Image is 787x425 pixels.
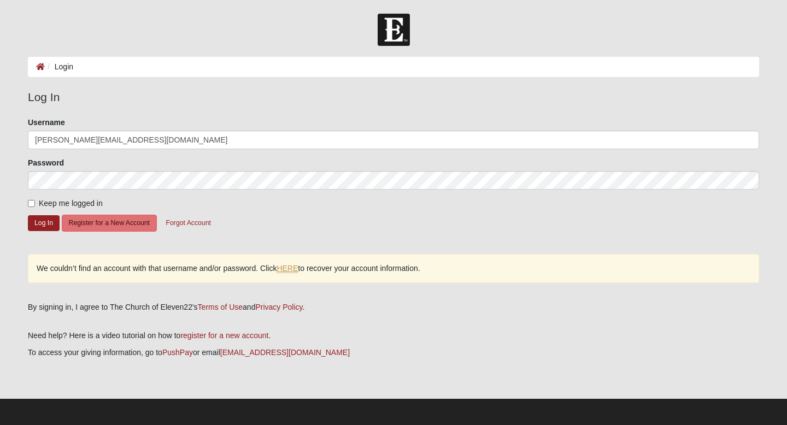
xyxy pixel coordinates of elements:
[62,215,157,232] button: Register for a New Account
[28,117,65,128] label: Username
[162,348,193,357] a: PushPay
[255,303,302,311] a: Privacy Policy
[220,348,350,357] a: [EMAIL_ADDRESS][DOMAIN_NAME]
[198,303,243,311] a: Terms of Use
[180,331,268,340] a: register for a new account
[28,347,759,358] p: To access your giving information, go to or email
[45,61,73,73] li: Login
[159,215,218,232] button: Forgot Account
[28,254,759,283] div: We couldn’t find an account with that username and/or password. Click to recover your account inf...
[28,88,759,106] legend: Log In
[28,302,759,313] div: By signing in, I agree to The Church of Eleven22's and .
[28,200,35,207] input: Keep me logged in
[28,157,64,168] label: Password
[277,264,298,273] a: HERE
[28,215,60,231] button: Log In
[39,199,103,208] span: Keep me logged in
[28,330,759,341] p: Need help? Here is a video tutorial on how to .
[378,14,410,46] img: Church of Eleven22 Logo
